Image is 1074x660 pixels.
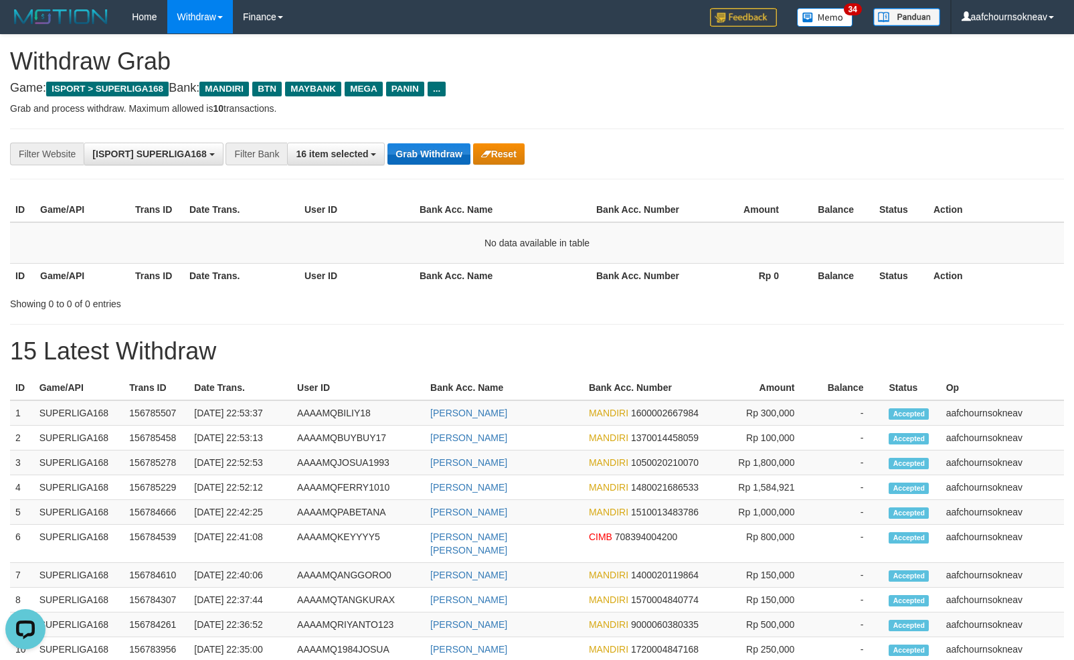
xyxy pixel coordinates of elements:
td: SUPERLIGA168 [34,612,124,637]
td: - [814,563,883,588]
span: Accepted [889,620,929,631]
td: [DATE] 22:42:25 [189,500,292,525]
th: Balance [799,263,874,288]
th: Game/API [34,376,124,400]
span: CIMB [589,531,612,542]
td: SUPERLIGA168 [34,588,124,612]
td: 6 [10,525,34,563]
a: [PERSON_NAME] [430,507,507,517]
td: Rp 150,000 [712,588,815,612]
td: aafchournsokneav [941,450,1064,475]
td: Rp 1,584,921 [712,475,815,500]
td: Rp 500,000 [712,612,815,637]
span: MANDIRI [199,82,249,96]
a: [PERSON_NAME] [430,594,507,605]
th: Action [928,197,1064,222]
span: MEGA [345,82,383,96]
button: [ISPORT] SUPERLIGA168 [84,143,223,165]
td: Rp 150,000 [712,563,815,588]
td: 156785229 [124,475,189,500]
span: Accepted [889,408,929,420]
th: Action [928,263,1064,288]
th: Balance [799,197,874,222]
span: MANDIRI [589,432,628,443]
span: MANDIRI [589,457,628,468]
td: AAAAMQBUYBUY17 [292,426,425,450]
div: Filter Bank [226,143,287,165]
a: [PERSON_NAME] [430,644,507,655]
span: 16 item selected [296,149,368,159]
td: 156784539 [124,525,189,563]
span: PANIN [386,82,424,96]
span: MAYBANK [285,82,341,96]
img: panduan.png [873,8,940,26]
th: Status [883,376,940,400]
td: SUPERLIGA168 [34,426,124,450]
td: 5 [10,500,34,525]
td: 2 [10,426,34,450]
th: User ID [292,376,425,400]
td: AAAAMQTANGKURAX [292,588,425,612]
th: Status [874,197,928,222]
td: - [814,450,883,475]
td: SUPERLIGA168 [34,500,124,525]
span: Accepted [889,458,929,469]
span: Copy 1510013483786 to clipboard [631,507,699,517]
td: 156784610 [124,563,189,588]
span: MANDIRI [589,570,628,580]
th: Rp 0 [686,263,799,288]
div: Showing 0 to 0 of 0 entries [10,292,438,311]
span: Copy 1600002667984 to clipboard [631,408,699,418]
h4: Game: Bank: [10,82,1064,95]
td: [DATE] 22:52:12 [189,475,292,500]
button: Open LiveChat chat widget [5,5,46,46]
a: [PERSON_NAME] [430,619,507,630]
td: [DATE] 22:41:08 [189,525,292,563]
td: SUPERLIGA168 [34,525,124,563]
th: Bank Acc. Number [591,263,686,288]
span: [ISPORT] SUPERLIGA168 [92,149,206,159]
td: Rp 1,000,000 [712,500,815,525]
td: - [814,400,883,426]
td: Rp 1,800,000 [712,450,815,475]
th: Amount [686,197,799,222]
td: 1 [10,400,34,426]
td: - [814,475,883,500]
a: [PERSON_NAME] [430,408,507,418]
img: Button%20Memo.svg [797,8,853,27]
td: - [814,588,883,612]
td: 4 [10,475,34,500]
td: - [814,426,883,450]
h1: 15 Latest Withdraw [10,338,1064,365]
span: 34 [844,3,862,15]
img: MOTION_logo.png [10,7,112,27]
td: AAAAMQFERRY1010 [292,475,425,500]
td: [DATE] 22:53:13 [189,426,292,450]
td: - [814,500,883,525]
td: [DATE] 22:52:53 [189,450,292,475]
span: Copy 1050020210070 to clipboard [631,457,699,468]
span: Copy 708394004200 to clipboard [615,531,677,542]
th: Trans ID [130,263,184,288]
span: Accepted [889,433,929,444]
div: Filter Website [10,143,84,165]
th: Status [874,263,928,288]
td: [DATE] 22:37:44 [189,588,292,612]
td: 156785507 [124,400,189,426]
td: 156784666 [124,500,189,525]
span: Accepted [889,507,929,519]
span: MANDIRI [589,482,628,493]
th: Bank Acc. Number [584,376,712,400]
th: Game/API [35,197,130,222]
img: Feedback.jpg [710,8,777,27]
span: BTN [252,82,282,96]
span: Accepted [889,645,929,656]
th: ID [10,263,35,288]
th: ID [10,376,34,400]
td: aafchournsokneav [941,400,1064,426]
span: MANDIRI [589,408,628,418]
td: - [814,612,883,637]
span: MANDIRI [589,619,628,630]
span: MANDIRI [589,644,628,655]
th: Amount [712,376,815,400]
